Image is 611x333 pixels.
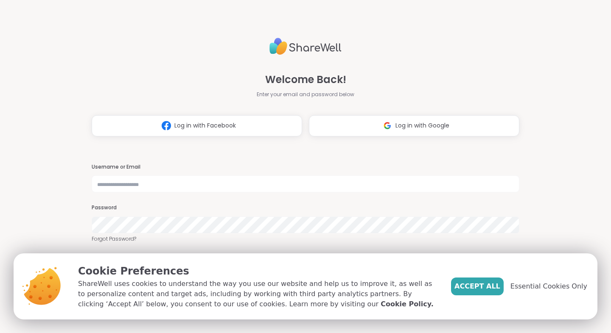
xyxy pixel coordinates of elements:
span: Enter your email and password below [257,91,354,98]
button: Accept All [451,277,504,295]
h3: Password [92,204,519,211]
span: Log in with Google [395,121,449,130]
p: ShareWell uses cookies to understand the way you use our website and help us to improve it, as we... [78,279,437,309]
a: Cookie Policy. [381,299,433,309]
span: Accept All [454,281,500,291]
img: ShareWell Logomark [379,118,395,133]
img: ShareWell Logomark [158,118,174,133]
p: Cookie Preferences [78,264,437,279]
a: Forgot Password? [92,235,519,243]
button: Log in with Google [309,115,519,136]
span: Essential Cookies Only [510,281,587,291]
img: ShareWell Logo [269,34,342,58]
span: Welcome Back! [265,72,346,87]
button: Log in with Facebook [92,115,302,136]
h3: Username or Email [92,164,519,171]
span: Log in with Facebook [174,121,236,130]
